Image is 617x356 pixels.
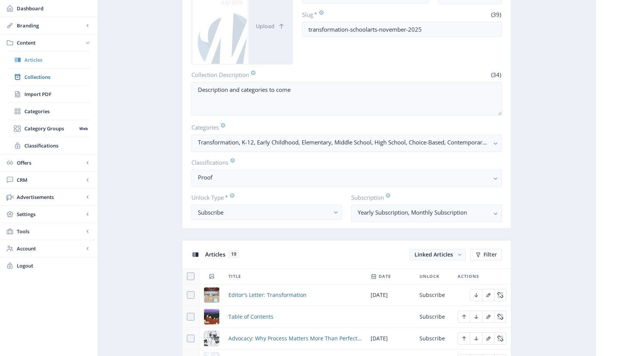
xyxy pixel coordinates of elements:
a: Editor's Letter: Transformation [228,290,307,300]
button: Linked Articles [410,249,466,260]
img: 534033dc-6b60-4ff6-984e-523683310f26.png [204,309,219,324]
span: (39) [490,11,502,18]
a: Classifications [8,137,90,154]
label: Categories [191,123,496,131]
span: Content [17,39,84,47]
span: CRM [17,176,84,184]
td: Subscribe [415,328,453,350]
span: 19 [228,250,239,258]
span: Unlock [419,272,439,281]
a: Edit page [482,291,494,298]
span: Advertisements [17,193,84,201]
label: Classifications [191,158,496,167]
a: Table of Contents [228,312,273,321]
input: this-is-how-a-slug-looks-like [302,22,502,37]
a: Edit page [470,291,482,298]
a: Articles [8,51,90,68]
button: Subscribe [191,205,342,220]
span: Collections [24,73,90,81]
span: (34) [490,71,502,79]
td: Subscribe [415,284,453,306]
button: Filter [470,249,502,260]
span: Tools [17,228,84,235]
label: Subscription [351,193,496,202]
span: Articles [24,56,90,64]
div: Subscribe [198,208,329,217]
nb-select-label: Proof [198,173,489,182]
td: [DATE] [366,328,415,350]
span: Category Groups [24,125,77,132]
a: Edit page [458,313,470,320]
a: Edit page [482,313,494,320]
nb-badge: Web [77,125,90,132]
img: 56795fdd-fab3-4191-bae5-a2023e4ccb48.png [204,287,219,303]
span: Upload [256,23,275,29]
span: Account [17,245,84,252]
label: Unlock Type [191,193,336,202]
span: Title [228,272,241,281]
span: Branding [17,22,84,29]
label: Collection Description [191,71,344,79]
nb-select-label: Transformation, K-12, Early Childhood, Elementary, Middle School, High School, Choice-Based, Cont... [198,138,489,147]
nb-select-label: Yearly Subscription, Monthly Subscription [358,208,489,217]
img: 53b0c4e5-6498-45ff-a283-1c8969e276c7.png [204,331,219,346]
a: Edit page [470,313,482,320]
span: Dashboard [17,5,92,12]
span: Articles [205,250,225,258]
label: Slug [302,10,399,19]
a: Edit page [494,313,506,320]
span: Logout [17,262,92,269]
span: Actions [458,272,479,281]
span: Date [379,272,391,281]
button: Yearly Subscription, Monthly Subscription [351,205,502,222]
span: Categories [24,107,90,115]
button: Transformation, K-12, Early Childhood, Elementary, Middle School, High School, Choice-Based, Cont... [191,135,502,152]
td: [DATE] [366,284,415,306]
td: Subscribe [415,306,453,328]
a: Collections [8,69,90,85]
a: Import PDF [8,86,90,103]
span: Import PDF [24,90,90,98]
a: Edit page [494,291,506,298]
span: Linked Articles [415,251,453,258]
span: Filter [484,252,497,258]
a: Categories [8,103,90,120]
span: Classifications [24,142,90,149]
a: Category GroupsWeb [8,120,90,137]
span: Settings [17,210,84,218]
button: Proof [191,170,502,187]
span: Offers [17,159,84,167]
